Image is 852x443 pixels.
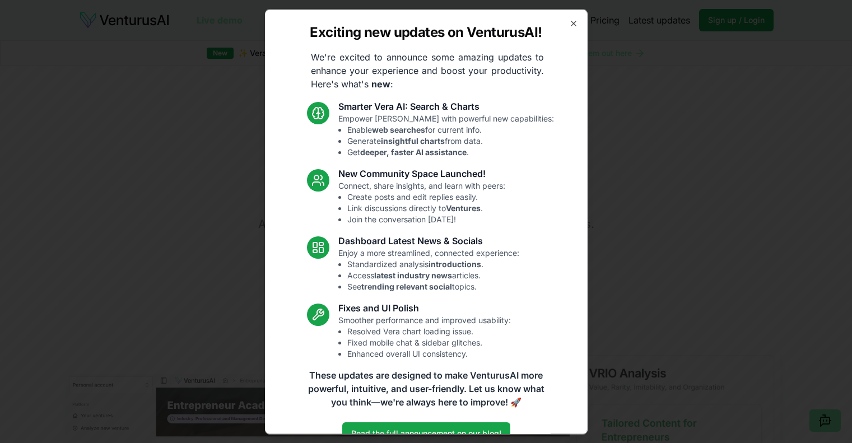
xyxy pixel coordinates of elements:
[302,50,553,90] p: We're excited to announce some amazing updates to enhance your experience and boost your producti...
[338,113,554,157] p: Empower [PERSON_NAME] with powerful new capabilities:
[347,146,554,157] li: Get .
[347,281,519,292] li: See topics.
[361,281,452,291] strong: trending relevant social
[347,337,511,348] li: Fixed mobile chat & sidebar glitches.
[347,135,554,146] li: Generate from data.
[381,136,445,145] strong: insightful charts
[338,301,511,314] h3: Fixes and UI Polish
[347,213,505,225] li: Join the conversation [DATE]!
[338,99,554,113] h3: Smarter Vera AI: Search & Charts
[360,147,467,156] strong: deeper, faster AI assistance
[347,348,511,359] li: Enhanced overall UI consistency.
[347,269,519,281] li: Access articles.
[347,202,505,213] li: Link discussions directly to .
[446,203,481,212] strong: Ventures
[310,23,542,41] h2: Exciting new updates on VenturusAI!
[301,368,552,408] p: These updates are designed to make VenturusAI more powerful, intuitive, and user-friendly. Let us...
[372,124,425,134] strong: web searches
[429,259,481,268] strong: introductions
[347,191,505,202] li: Create posts and edit replies easily.
[338,314,511,359] p: Smoother performance and improved usability:
[338,247,519,292] p: Enjoy a more streamlined, connected experience:
[347,258,519,269] li: Standardized analysis .
[338,234,519,247] h3: Dashboard Latest News & Socials
[338,180,505,225] p: Connect, share insights, and learn with peers:
[347,325,511,337] li: Resolved Vera chart loading issue.
[347,124,554,135] li: Enable for current info.
[371,78,390,89] strong: new
[338,166,505,180] h3: New Community Space Launched!
[374,270,452,279] strong: latest industry news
